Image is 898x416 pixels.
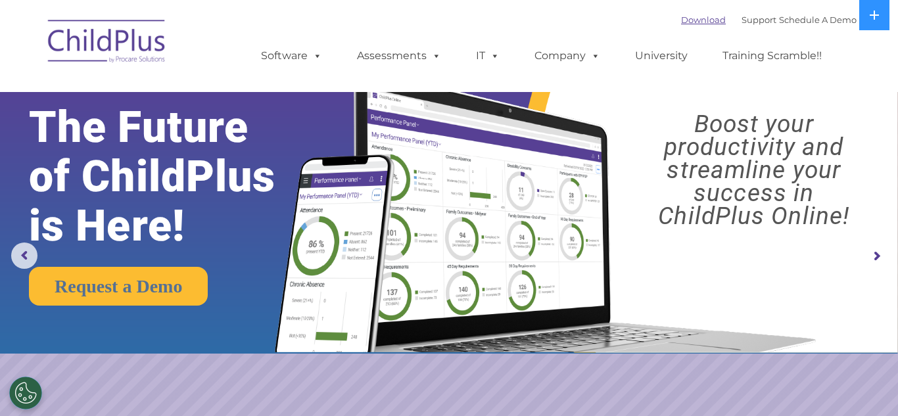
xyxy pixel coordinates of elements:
a: Download [681,14,726,25]
a: Training Scramble!! [709,43,835,69]
a: Assessments [344,43,454,69]
a: Support [742,14,776,25]
span: Phone number [183,141,239,150]
rs-layer: The Future of ChildPlus is Here! [29,103,316,250]
a: University [622,43,701,69]
img: ChildPlus by Procare Solutions [41,11,173,76]
a: Company [521,43,613,69]
a: Schedule A Demo [779,14,857,25]
a: IT [463,43,513,69]
font: | [681,14,857,25]
button: Cookies Settings [9,377,42,409]
a: Request a Demo [29,267,208,306]
span: Last name [183,87,223,97]
a: Software [248,43,335,69]
rs-layer: Boost your productivity and streamline your success in ChildPlus Online! [621,112,887,227]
